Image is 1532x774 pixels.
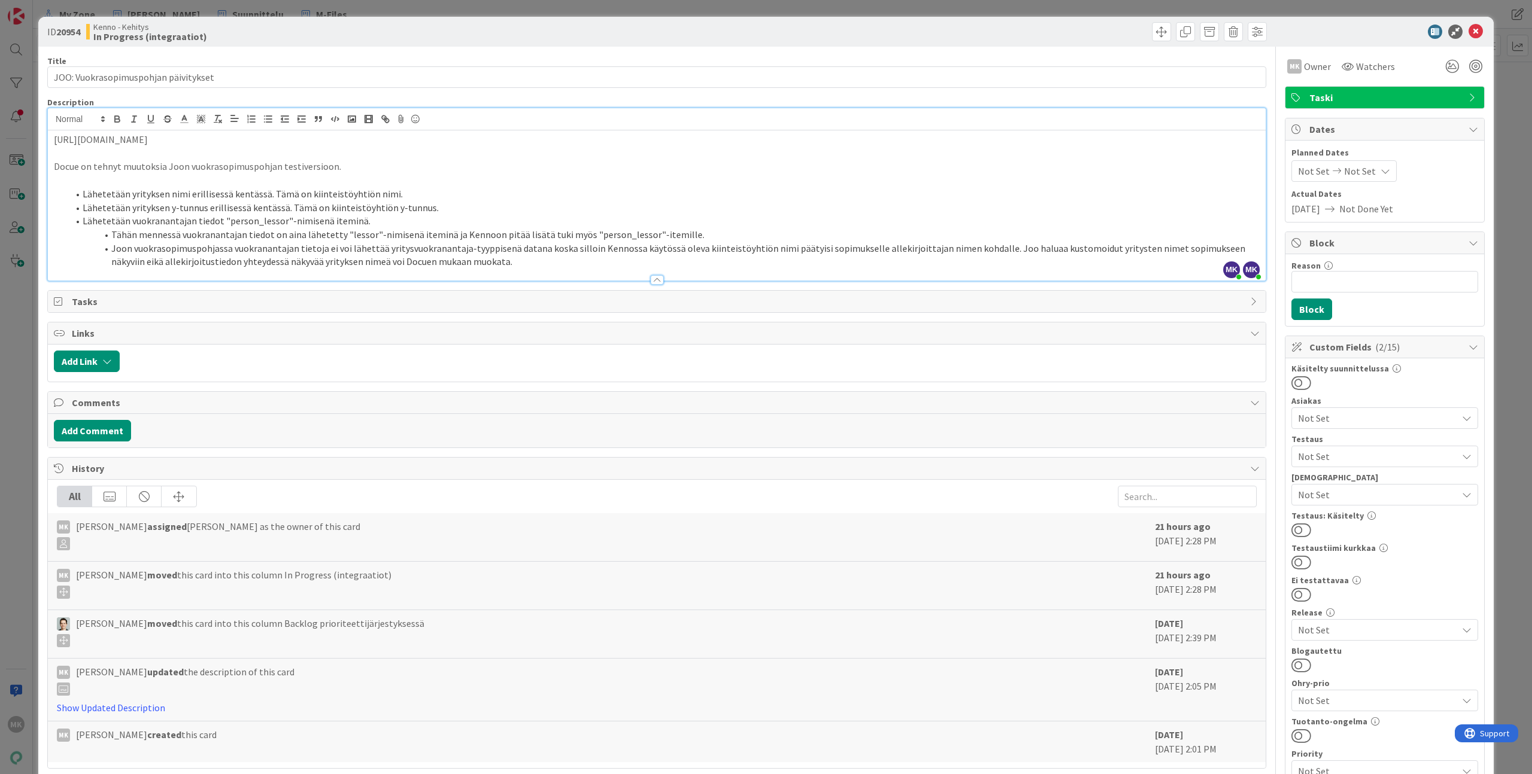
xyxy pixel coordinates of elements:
span: Not Set [1298,692,1451,709]
span: Not Set [1344,164,1376,178]
span: Comments [72,395,1244,410]
span: [PERSON_NAME] this card [76,727,217,742]
b: [DATE] [1155,729,1183,741]
input: Search... [1118,486,1257,507]
span: Taski [1309,90,1463,105]
span: Block [1309,236,1463,250]
span: History [72,461,1244,476]
div: MK [57,729,70,742]
span: [PERSON_NAME] this card into this column Backlog prioriteettijärjestyksessä [76,616,424,647]
p: Docue on tehnyt muutoksia Joon vuokrasopimuspohjan testiversioon. [54,160,1260,173]
span: Not Set [1298,411,1457,425]
div: Asiakas [1291,397,1478,405]
div: Ei testattavaa [1291,576,1478,584]
span: [PERSON_NAME] this card into this column In Progress (integraatiot) [76,568,391,599]
div: Käsitelty suunnittelussa [1291,364,1478,373]
li: Tähän mennessä vuokranantajan tiedot on aina lähetetty "lessor"-nimisenä iteminä ja Kennoon pitää... [68,228,1260,242]
span: MK [1243,261,1260,278]
li: Lähetetään vuokranantajan tiedot "person_lessor"-nimisenä iteminä. [68,214,1260,228]
span: Links [72,326,1244,340]
b: [DATE] [1155,617,1183,629]
div: Tuotanto-ongelma [1291,717,1478,726]
div: Priority [1291,749,1478,758]
a: Show Updated Description [57,702,165,714]
span: Not Set [1298,623,1457,637]
button: Add Link [54,351,120,372]
span: MK [1223,261,1240,278]
label: Title [47,56,66,66]
label: Reason [1291,260,1321,271]
div: All [57,486,92,507]
span: Planned Dates [1291,147,1478,159]
b: created [147,729,181,741]
div: [DATE] 2:05 PM [1155,665,1257,715]
button: Add Comment [54,420,131,441]
div: Testaus [1291,435,1478,443]
span: [PERSON_NAME] [PERSON_NAME] as the owner of this card [76,519,360,550]
b: 21 hours ago [1155,520,1211,532]
div: [DATE] 2:39 PM [1155,616,1257,652]
img: TT [57,617,70,630]
div: [DATE] 2:01 PM [1155,727,1257,756]
div: MK [57,666,70,679]
div: Testaus: Käsitelty [1291,511,1478,520]
span: [PERSON_NAME] the description of this card [76,665,294,696]
b: moved [147,617,177,629]
div: [DEMOGRAPHIC_DATA] [1291,473,1478,482]
span: Actual Dates [1291,188,1478,200]
span: [DATE] [1291,202,1320,216]
span: Not Set [1298,487,1457,502]
b: updated [147,666,184,678]
span: Not Set [1298,449,1457,464]
li: Lähetetään yrityksen nimi erillisessä kentässä. Tämä on kiinteistöyhtiön nimi. [68,187,1260,201]
input: type card name here... [47,66,1266,88]
span: Support [25,2,54,16]
b: In Progress (integraatiot) [93,32,207,41]
b: [DATE] [1155,666,1183,678]
span: Not Set [1298,164,1330,178]
span: Dates [1309,122,1463,136]
b: assigned [147,520,187,532]
b: 21 hours ago [1155,569,1211,581]
div: MK [57,520,70,534]
span: Not Done Yet [1339,202,1393,216]
button: Block [1291,298,1332,320]
span: Kenno - Kehitys [93,22,207,32]
div: Testaustiimi kurkkaa [1291,544,1478,552]
span: Description [47,97,94,108]
b: moved [147,569,177,581]
div: Ohry-prio [1291,679,1478,687]
div: Blogautettu [1291,647,1478,655]
div: MK [1287,59,1302,74]
div: Release [1291,608,1478,617]
div: MK [57,569,70,582]
span: Owner [1304,59,1331,74]
li: Joon vuokrasopimuspohjassa vuokranantajan tietoja ei voi lähettää yritysvuokranantaja-tyyppisenä ... [68,242,1260,269]
b: 20954 [56,26,80,38]
span: Watchers [1356,59,1395,74]
span: Custom Fields [1309,340,1463,354]
span: ID [47,25,80,39]
li: Lähetetään yrityksen y-tunnus erillisessä kentässä. Tämä on kiinteistöyhtiön y-tunnus. [68,201,1260,215]
div: [DATE] 2:28 PM [1155,519,1257,555]
p: [URL][DOMAIN_NAME] [54,133,1260,147]
span: ( 2/15 ) [1375,341,1400,353]
div: [DATE] 2:28 PM [1155,568,1257,604]
span: Tasks [72,294,1244,309]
